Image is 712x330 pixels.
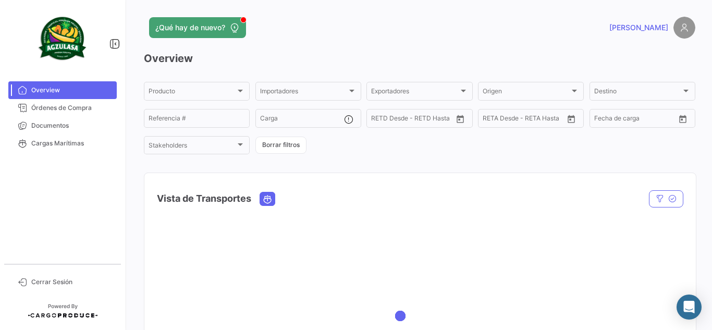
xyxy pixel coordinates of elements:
span: Órdenes de Compra [31,103,113,113]
span: Producto [149,89,236,96]
input: Desde [594,116,613,124]
span: [PERSON_NAME] [609,22,668,33]
input: Desde [371,116,390,124]
a: Cargas Marítimas [8,135,117,152]
span: Stakeholders [149,143,236,151]
span: Origen [483,89,570,96]
h3: Overview [144,51,695,66]
input: Hasta [509,116,547,124]
a: Órdenes de Compra [8,99,117,117]
span: Documentos [31,121,113,130]
button: Open calendar [675,111,691,127]
h4: Vista de Transportes [157,191,251,206]
button: Borrar filtros [255,137,306,154]
button: Ocean [260,192,275,205]
input: Desde [483,116,501,124]
span: Importadores [260,89,347,96]
span: Cargas Marítimas [31,139,113,148]
button: Open calendar [452,111,468,127]
button: Open calendar [563,111,579,127]
input: Hasta [620,116,659,124]
div: Abrir Intercom Messenger [677,295,702,320]
span: Exportadores [371,89,458,96]
img: placeholder-user.png [673,17,695,39]
span: Cerrar Sesión [31,277,113,287]
span: Overview [31,85,113,95]
a: Overview [8,81,117,99]
span: ¿Qué hay de nuevo? [155,22,225,33]
input: Hasta [397,116,436,124]
button: ¿Qué hay de nuevo? [149,17,246,38]
a: Documentos [8,117,117,135]
span: Destino [594,89,681,96]
img: agzulasa-logo.png [36,13,89,65]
